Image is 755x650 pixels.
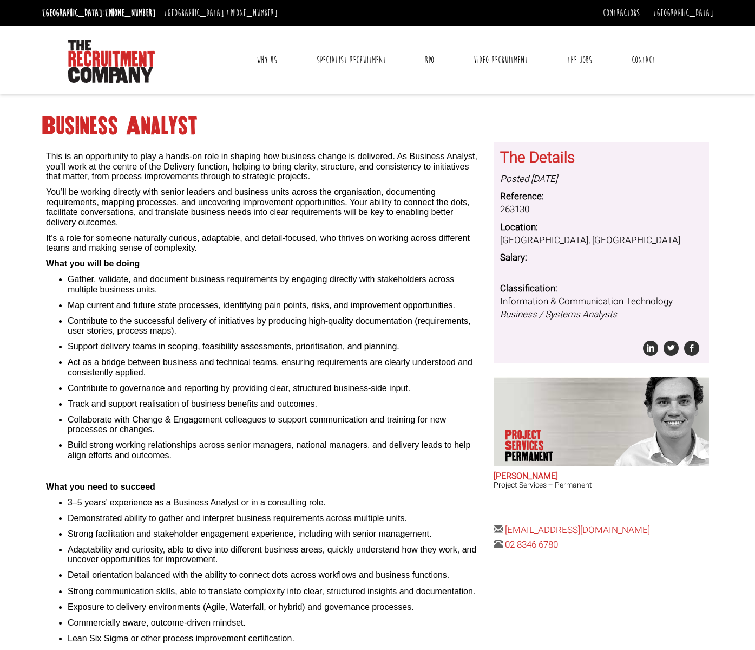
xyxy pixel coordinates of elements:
[40,4,159,22] li: [GEOGRAPHIC_DATA]:
[68,316,485,336] li: Contribute to the successful delivery of initiatives by producing high-quality documentation (req...
[68,415,485,435] li: Collaborate with Change & Engagement colleagues to support communication and training for new pro...
[494,472,709,482] h2: [PERSON_NAME]
[68,40,155,83] img: The Recruitment Company
[46,482,155,491] b: What you need to succeed
[603,7,640,19] a: Contractors
[68,513,485,523] li: Demonstrated ability to gather and interpret business requirements across multiple units.
[500,203,703,216] dd: 263130
[500,234,703,247] dd: [GEOGRAPHIC_DATA], [GEOGRAPHIC_DATA]
[68,570,485,580] li: Detail orientation balanced with the ability to connect dots across workflows and business functi...
[500,150,703,167] h3: The Details
[68,383,485,393] li: Contribute to governance and reporting by providing clear, structured business-side input.
[500,172,557,186] i: Posted [DATE]
[465,47,536,74] a: Video Recruitment
[308,47,394,74] a: Specialist Recruitment
[248,47,285,74] a: Why Us
[494,481,709,489] h3: Project Services – Permanent
[417,47,442,74] a: RPO
[505,538,558,551] a: 02 8346 6780
[68,498,485,508] li: 3–5 years’ experience as a Business Analyst or in a consulting role.
[227,7,278,19] a: [PHONE_NUMBER]
[68,529,485,539] li: Strong facilitation and stakeholder engagement experience, including with senior management.
[68,618,485,628] li: Commercially aware, outcome-driven mindset.
[605,377,709,466] img: Sam McKay does Project Services Permanent
[46,233,485,253] p: It’s a role for someone naturally curious, adaptable, and detail-focused, who thrives on working ...
[500,308,617,321] i: Business / Systems Analysts
[68,301,485,310] li: Map current and future state processes, identifying pain points, risks, and improvement opportuni...
[653,7,713,19] a: [GEOGRAPHIC_DATA]
[505,523,650,537] a: [EMAIL_ADDRESS][DOMAIN_NAME]
[68,399,485,409] li: Track and support realisation of business benefits and outcomes.
[68,587,485,596] li: Strong communication skills, able to translate complexity into clear, structured insights and doc...
[500,251,703,264] dt: Salary:
[505,430,581,462] p: Project Services
[68,275,485,295] li: Gather, validate, and document business requirements by engaging directly with stakeholders acros...
[500,221,703,234] dt: Location:
[46,142,485,182] p: This is an opportunity to play a hands-on role in shaping how business change is delivered. As Bu...
[623,47,664,74] a: Contact
[46,187,485,227] p: You’ll be working directly with senior leaders and business units across the organisation, docume...
[68,440,485,460] li: Build strong working relationships across senior managers, national managers, and delivery leads ...
[46,259,140,268] b: What you will be doing
[500,190,703,203] dt: Reference:
[500,295,703,322] dd: Information & Communication Technology
[68,602,485,612] li: Exposure to delivery environments (Agile, Waterfall, or hybrid) and governance processes.
[68,634,485,643] li: Lean Six Sigma or other process improvement certification.
[161,4,280,22] li: [GEOGRAPHIC_DATA]:
[105,7,156,19] a: [PHONE_NUMBER]
[505,451,581,462] span: Permanent
[68,357,485,378] li: Act as a bridge between business and technical teams, ensuring requirements are clearly understoo...
[42,116,713,136] h1: Business Analyst
[68,342,485,352] li: Support delivery teams in scoping, feasibility assessments, prioritisation, and planning.
[68,545,485,565] li: Adaptability and curiosity, able to dive into different business areas, quickly understand how th...
[500,282,703,295] dt: Classification:
[559,47,600,74] a: The Jobs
